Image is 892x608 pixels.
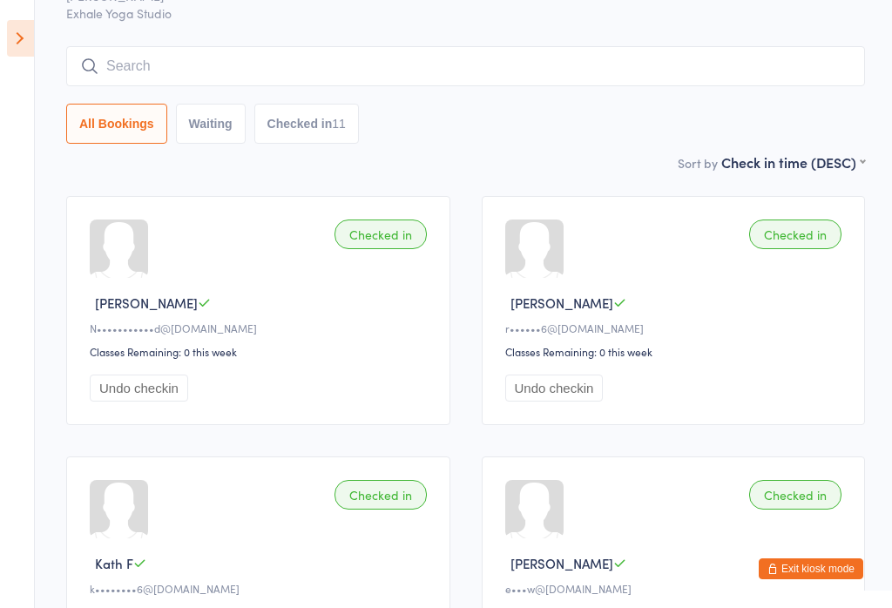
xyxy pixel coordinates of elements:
button: Undo checkin [90,375,188,402]
div: Checked in [749,480,841,510]
div: Classes Remaining: 0 this week [505,344,848,359]
div: Check in time (DESC) [721,152,865,172]
span: [PERSON_NAME] [510,294,613,312]
button: Exit kiosk mode [759,558,863,579]
span: [PERSON_NAME] [510,554,613,572]
button: All Bookings [66,104,167,144]
div: r••••••6@[DOMAIN_NAME] [505,321,848,335]
div: e•••w@[DOMAIN_NAME] [505,581,848,596]
div: Checked in [749,220,841,249]
input: Search [66,46,865,86]
div: k••••••••6@[DOMAIN_NAME] [90,581,432,596]
span: Kath F [95,554,133,572]
button: Undo checkin [505,375,604,402]
span: Exhale Yoga Studio [66,4,865,22]
div: N•••••••••••d@[DOMAIN_NAME] [90,321,432,335]
div: Checked in [334,480,427,510]
div: Checked in [334,220,427,249]
label: Sort by [678,154,718,172]
div: 11 [332,117,346,131]
span: [PERSON_NAME] [95,294,198,312]
div: Classes Remaining: 0 this week [90,344,432,359]
button: Checked in11 [254,104,359,144]
button: Waiting [176,104,246,144]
